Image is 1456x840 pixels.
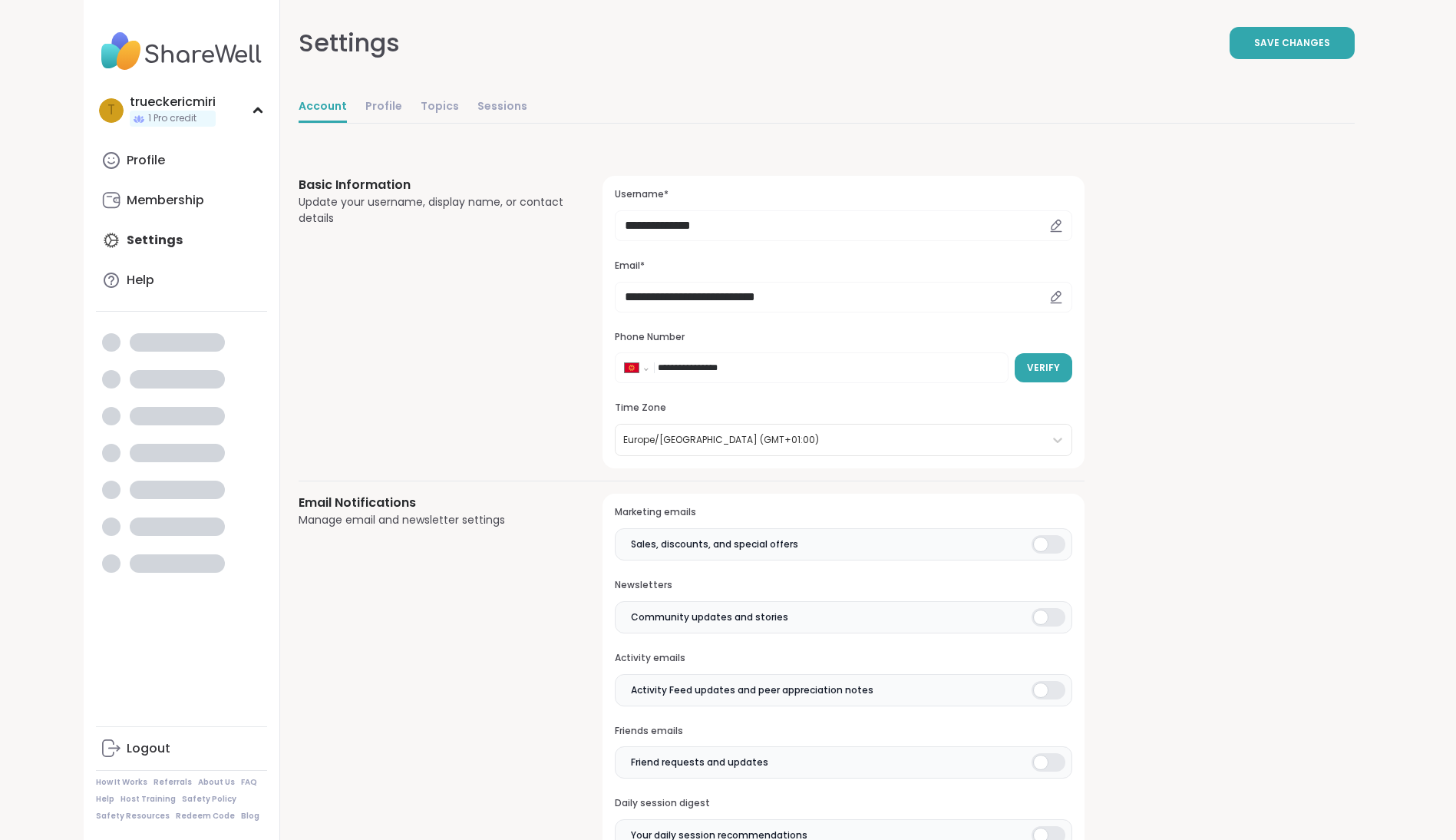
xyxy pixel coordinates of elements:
h3: Email Notifications [299,494,566,512]
img: ShareWell Nav Logo [96,25,267,78]
button: Save Changes [1230,27,1355,59]
h3: Phone Number [615,331,1071,344]
a: About Us [198,777,235,788]
h3: Newsletters [615,579,1071,592]
span: Community updates and stories [631,610,788,624]
a: Help [96,262,267,299]
h3: Time Zone [615,402,1071,415]
span: t [107,101,115,121]
a: Safety Resources [96,811,170,822]
h3: Username* [615,188,1071,201]
h3: Marketing emails [615,506,1071,519]
span: Save Changes [1254,36,1330,50]
div: Update your username, display name, or contact details [299,194,566,227]
div: Manage email and newsletter settings [299,512,566,528]
div: Logout [127,740,170,757]
a: How It Works [96,777,147,788]
span: Sales, discounts, and special offers [631,537,798,551]
div: Settings [299,25,400,61]
a: Host Training [121,794,176,805]
span: Activity Feed updates and peer appreciation notes [631,683,873,697]
button: Verify [1015,353,1072,382]
div: Membership [127,192,204,209]
div: Help [127,272,154,289]
h3: Email* [615,260,1071,273]
h3: Friends emails [615,725,1071,738]
a: Profile [96,142,267,179]
a: FAQ [241,777,257,788]
span: Verify [1027,361,1060,375]
a: Redeem Code [176,811,235,822]
a: Profile [365,92,402,123]
h3: Activity emails [615,652,1071,665]
a: Referrals [154,777,192,788]
div: trueckericmiri [130,94,216,111]
a: Membership [96,182,267,219]
a: Sessions [477,92,527,123]
span: Friend requests and updates [631,756,768,769]
a: Topics [421,92,459,123]
a: Help [96,794,114,805]
div: Profile [127,152,165,169]
span: 1 Pro credit [148,112,196,125]
h3: Daily session digest [615,797,1071,810]
h3: Basic Information [299,176,566,194]
a: Blog [241,811,259,822]
a: Safety Policy [182,794,236,805]
a: Logout [96,730,267,767]
a: Account [299,92,347,123]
